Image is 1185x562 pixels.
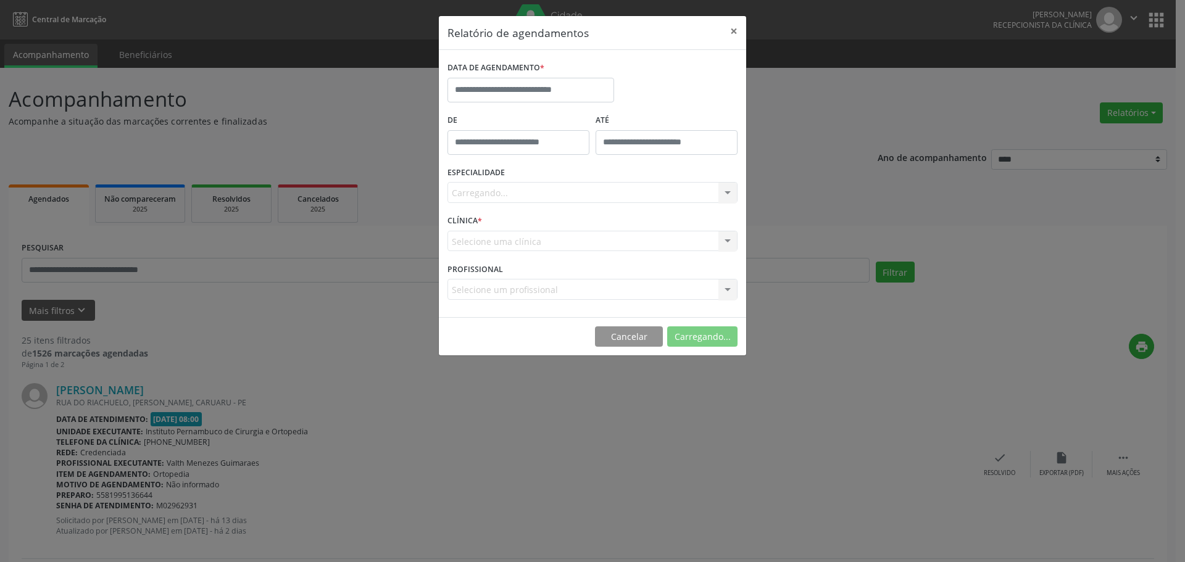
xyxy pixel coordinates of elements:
[447,25,589,41] h5: Relatório de agendamentos
[721,16,746,46] button: Close
[447,59,544,78] label: DATA DE AGENDAMENTO
[447,111,589,130] label: De
[447,163,505,183] label: ESPECIALIDADE
[447,260,503,279] label: PROFISSIONAL
[447,212,482,231] label: CLÍNICA
[596,111,738,130] label: ATÉ
[595,326,663,347] button: Cancelar
[667,326,738,347] button: Carregando...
